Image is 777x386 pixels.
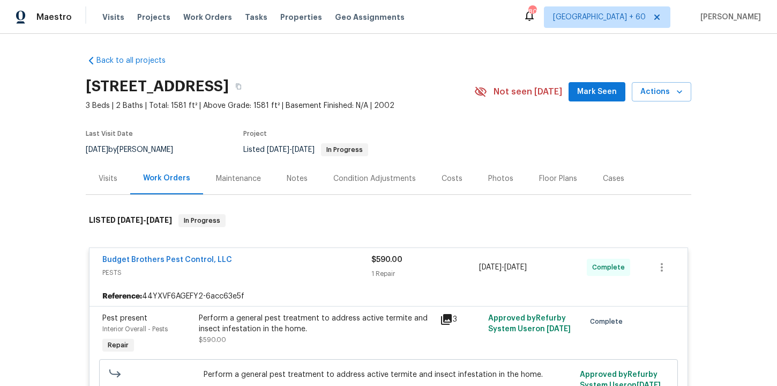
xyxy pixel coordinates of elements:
[117,216,172,224] span: -
[603,173,624,184] div: Cases
[245,13,267,21] span: Tasks
[267,146,289,154] span: [DATE]
[280,12,322,23] span: Properties
[488,315,571,333] span: Approved by Refurby System User on
[86,146,108,154] span: [DATE]
[371,256,402,264] span: $590.00
[640,85,683,99] span: Actions
[488,173,513,184] div: Photos
[267,146,315,154] span: -
[180,215,225,226] span: In Progress
[292,146,315,154] span: [DATE]
[137,12,170,23] span: Projects
[287,173,308,184] div: Notes
[335,12,405,23] span: Geo Assignments
[36,12,72,23] span: Maestro
[229,77,248,96] button: Copy Address
[143,173,190,184] div: Work Orders
[102,315,147,322] span: Pest present
[333,173,416,184] div: Condition Adjustments
[440,313,482,326] div: 3
[102,12,124,23] span: Visits
[102,267,371,278] span: PESTS
[216,173,261,184] div: Maintenance
[146,216,172,224] span: [DATE]
[86,100,474,111] span: 3 Beds | 2 Baths | Total: 1581 ft² | Above Grade: 1581 ft² | Basement Finished: N/A | 2002
[592,262,629,273] span: Complete
[86,203,691,238] div: LISTED [DATE]-[DATE]In Progress
[547,325,571,333] span: [DATE]
[89,214,172,227] h6: LISTED
[528,6,536,17] div: 807
[243,130,267,137] span: Project
[86,130,133,137] span: Last Visit Date
[199,337,226,343] span: $590.00
[183,12,232,23] span: Work Orders
[479,262,527,273] span: -
[371,268,479,279] div: 1 Repair
[102,326,168,332] span: Interior Overall - Pests
[86,55,189,66] a: Back to all projects
[590,316,627,327] span: Complete
[504,264,527,271] span: [DATE]
[86,143,186,156] div: by [PERSON_NAME]
[243,146,368,154] span: Listed
[479,264,502,271] span: [DATE]
[89,287,688,306] div: 44YXVF6AGEFY2-6acc63e5f
[102,256,232,264] a: Budget Brothers Pest Control, LLC
[553,12,646,23] span: [GEOGRAPHIC_DATA] + 60
[204,369,574,380] span: Perform a general pest treatment to address active termite and insect infestation in the home.
[102,291,142,302] b: Reference:
[103,340,133,351] span: Repair
[577,85,617,99] span: Mark Seen
[199,313,434,334] div: Perform a general pest treatment to address active termite and insect infestation in the home.
[632,82,691,102] button: Actions
[442,173,462,184] div: Costs
[117,216,143,224] span: [DATE]
[539,173,577,184] div: Floor Plans
[86,81,229,92] h2: [STREET_ADDRESS]
[494,86,562,97] span: Not seen [DATE]
[99,173,117,184] div: Visits
[696,12,761,23] span: [PERSON_NAME]
[569,82,625,102] button: Mark Seen
[322,147,367,153] span: In Progress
